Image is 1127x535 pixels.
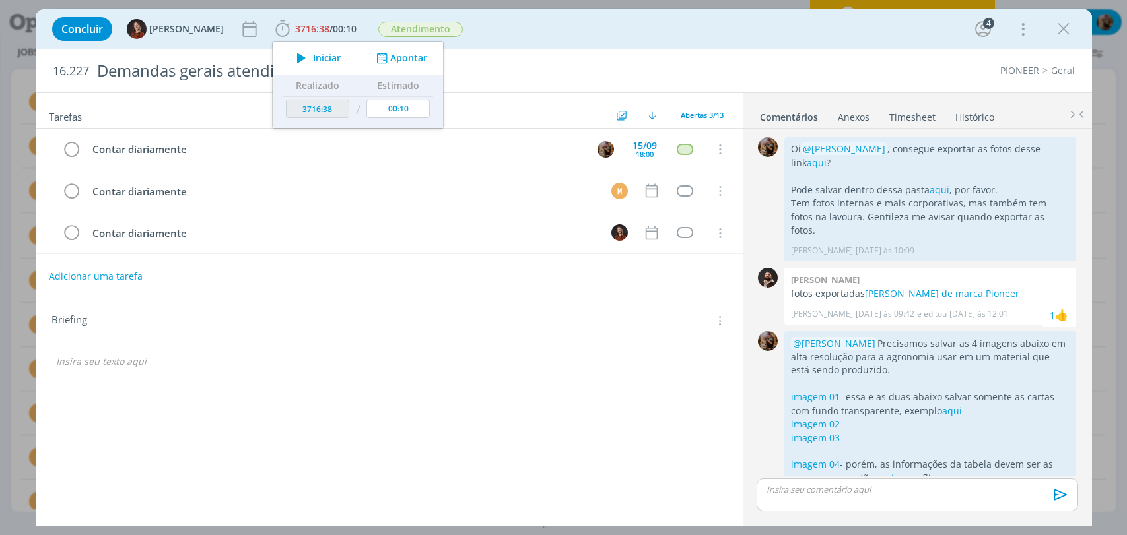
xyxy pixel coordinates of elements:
div: Amanda Rodrigues [1055,307,1068,323]
div: M [611,183,628,199]
button: Concluir [52,17,112,41]
a: imagem 04 [791,458,840,470]
img: M [127,19,147,39]
button: Iniciar [289,49,341,67]
span: @[PERSON_NAME] [803,142,885,155]
a: aqui [807,156,827,169]
span: [DATE] às 12:01 [949,308,1008,320]
a: imagem 01 [791,391,840,403]
div: Contar diariamente [87,225,599,241]
button: M [610,223,630,243]
div: 1 [1050,308,1055,322]
a: aqui [930,183,949,196]
img: D [758,268,778,288]
p: Precisamos salvar as 4 imagens abaixo em alta resolução para a agronomia usar em um material que ... [791,337,1070,377]
ul: 3716:38/00:10 [272,41,444,129]
td: / [352,96,363,123]
button: 4 [973,18,994,40]
div: Contar diariamente [87,141,586,158]
p: [PERSON_NAME] [791,245,853,257]
button: 3716:38/00:10 [272,18,360,40]
img: arrow-down.svg [648,111,656,119]
th: Realizado [283,75,353,96]
p: - essa e as duas abaixo salvar somente as cartas com fundo transparente, exemplo [791,391,1070,418]
span: 16.227 [53,64,89,79]
div: Anexos [838,111,870,124]
a: imagem 03 [791,431,840,444]
th: Estimado [363,75,433,96]
img: M [611,224,628,241]
a: PIONEER [1000,64,1039,77]
a: [PERSON_NAME] de marca Pioneer [865,287,1019,299]
a: Comentários [759,105,819,124]
span: [DATE] às 09:42 [856,308,914,320]
img: A [598,141,614,158]
a: aqui [942,404,962,417]
div: 15/09 [632,141,657,150]
span: Abertas 3/13 [681,110,724,120]
span: Atendimento [378,22,463,37]
button: Adicionar uma tarefa [48,265,143,288]
span: Briefing [51,312,87,329]
div: dialog [36,9,1092,526]
button: Apontar [372,51,427,65]
p: Oi , consegue exportar as fotos desse link ? [791,142,1070,170]
button: M [610,181,630,201]
p: Pode salvar dentro dessa pasta , por favor. [791,183,1070,197]
button: A [596,139,616,159]
img: A [758,137,778,157]
div: Demandas gerais atendimento Pioneer [92,55,644,87]
span: @[PERSON_NAME] [793,337,875,350]
button: Atendimento [378,21,463,38]
span: Concluir [61,24,103,34]
span: 3716:38 [295,22,329,35]
span: 00:10 [333,22,357,35]
p: - porém, as informações da tabela devem ser as mesmas que estão nesse flip: [791,458,1070,485]
p: fotos exportadas [791,287,1070,300]
span: Tarefas [49,108,82,123]
a: imagem 02 [791,418,840,430]
span: e editou [917,308,947,320]
span: Iniciar [313,53,341,63]
button: M[PERSON_NAME] [127,19,224,39]
a: Histórico [955,105,995,124]
span: [DATE] às 10:09 [856,245,914,257]
div: Contar diariamente [87,183,599,200]
p: Tem fotos internas e mais corporativas, mas também tem fotos na lavoura. Gentileza me avisar quan... [791,197,1070,237]
div: 4 [983,18,994,29]
div: 18:00 [636,150,654,158]
a: Geral [1051,64,1075,77]
a: Timesheet [889,105,936,124]
span: [PERSON_NAME] [149,24,224,34]
p: [PERSON_NAME] [791,308,853,320]
a: aqui [874,472,894,484]
b: [PERSON_NAME] [791,274,860,286]
span: / [329,22,333,35]
img: A [758,331,778,351]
